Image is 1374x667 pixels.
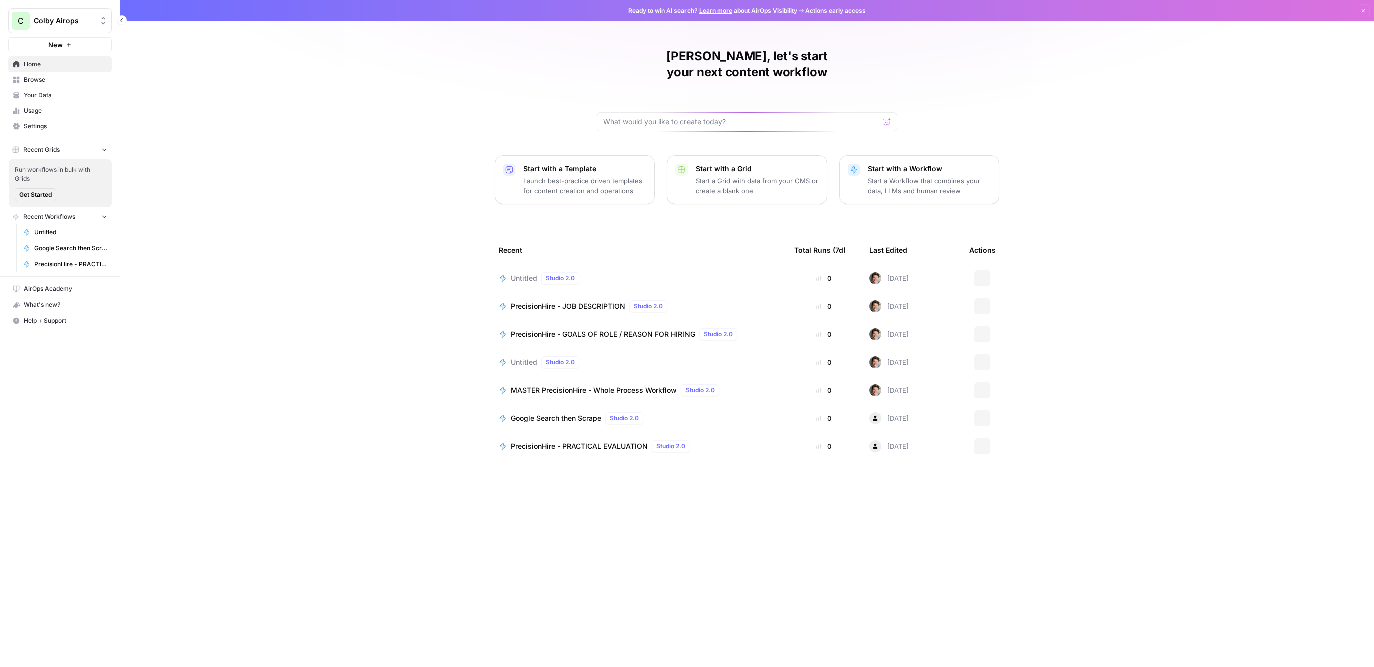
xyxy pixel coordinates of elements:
[794,329,853,339] div: 0
[499,236,778,264] div: Recent
[8,313,112,329] button: Help + Support
[794,301,853,311] div: 0
[869,440,909,452] div: [DATE]
[704,330,733,339] span: Studio 2.0
[19,256,112,272] a: PrecisionHire - PRACTICAL EVALUATION
[869,412,909,424] div: [DATE]
[19,224,112,240] a: Untitled
[499,300,778,312] a: PrecisionHire - JOB DESCRIPTIONStudio 2.0
[24,75,107,84] span: Browse
[24,284,107,293] span: AirOps Academy
[869,300,881,312] img: upai9roao9gpjx1fmlk624vdatli
[511,301,625,311] span: PrecisionHire - JOB DESCRIPTION
[499,328,778,340] a: PrecisionHire - GOALS OF ROLE / REASON FOR HIRINGStudio 2.0
[869,384,909,396] div: [DATE]
[495,155,655,204] button: Start with a TemplateLaunch best-practice driven templates for content creation and operations
[869,236,907,264] div: Last Edited
[969,236,996,264] div: Actions
[8,281,112,297] a: AirOps Academy
[869,356,909,368] div: [DATE]
[24,106,107,115] span: Usage
[546,274,575,283] span: Studio 2.0
[511,441,648,451] span: PrecisionHire - PRACTICAL EVALUATION
[696,176,819,196] p: Start a Grid with data from your CMS or create a blank one
[511,329,695,339] span: PrecisionHire - GOALS OF ROLE / REASON FOR HIRING
[794,357,853,367] div: 0
[667,155,827,204] button: Start with a GridStart a Grid with data from your CMS or create a blank one
[34,244,107,253] span: Google Search then Scrape
[523,164,646,174] p: Start with a Template
[839,155,999,204] button: Start with a WorkflowStart a Workflow that combines your data, LLMs and human review
[19,240,112,256] a: Google Search then Scrape
[610,414,639,423] span: Studio 2.0
[794,441,853,451] div: 0
[8,209,112,224] button: Recent Workflows
[794,236,846,264] div: Total Runs (7d)
[8,118,112,134] a: Settings
[794,273,853,283] div: 0
[499,440,778,452] a: PrecisionHire - PRACTICAL EVALUATIONStudio 2.0
[869,328,909,340] div: [DATE]
[628,6,797,15] span: Ready to win AI search? about AirOps Visibility
[511,273,537,283] span: Untitled
[869,384,881,396] img: upai9roao9gpjx1fmlk624vdatli
[805,6,866,15] span: Actions early access
[634,302,663,311] span: Studio 2.0
[9,297,111,312] div: What's new?
[8,56,112,72] a: Home
[597,48,897,80] h1: [PERSON_NAME], let's start your next content workflow
[499,272,778,284] a: UntitledStudio 2.0
[24,60,107,69] span: Home
[34,260,107,269] span: PrecisionHire - PRACTICAL EVALUATION
[23,145,60,154] span: Recent Grids
[869,328,881,340] img: upai9roao9gpjx1fmlk624vdatli
[869,356,881,368] img: upai9roao9gpjx1fmlk624vdatli
[8,142,112,157] button: Recent Grids
[499,412,778,424] a: Google Search then ScrapeStudio 2.0
[511,357,537,367] span: Untitled
[696,164,819,174] p: Start with a Grid
[685,386,715,395] span: Studio 2.0
[24,122,107,131] span: Settings
[546,358,575,367] span: Studio 2.0
[869,272,909,284] div: [DATE]
[869,272,881,284] img: upai9roao9gpjx1fmlk624vdatli
[8,297,112,313] button: What's new?
[18,15,24,27] span: C
[19,190,52,199] span: Get Started
[15,165,106,183] span: Run workflows in bulk with Grids
[24,91,107,100] span: Your Data
[8,72,112,88] a: Browse
[8,8,112,33] button: Workspace: Colby Airops
[656,442,685,451] span: Studio 2.0
[794,385,853,395] div: 0
[523,176,646,196] p: Launch best-practice driven templates for content creation and operations
[23,212,75,221] span: Recent Workflows
[24,316,107,325] span: Help + Support
[869,300,909,312] div: [DATE]
[8,103,112,119] a: Usage
[699,7,732,14] a: Learn more
[868,164,991,174] p: Start with a Workflow
[603,117,879,127] input: What would you like to create today?
[34,228,107,237] span: Untitled
[8,37,112,52] button: New
[511,385,677,395] span: MASTER PrecisionHire - Whole Process Workflow
[8,87,112,103] a: Your Data
[48,40,63,50] span: New
[499,384,778,396] a: MASTER PrecisionHire - Whole Process WorkflowStudio 2.0
[499,356,778,368] a: UntitledStudio 2.0
[34,16,94,26] span: Colby Airops
[15,188,56,201] button: Get Started
[794,413,853,423] div: 0
[511,413,601,423] span: Google Search then Scrape
[868,176,991,196] p: Start a Workflow that combines your data, LLMs and human review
